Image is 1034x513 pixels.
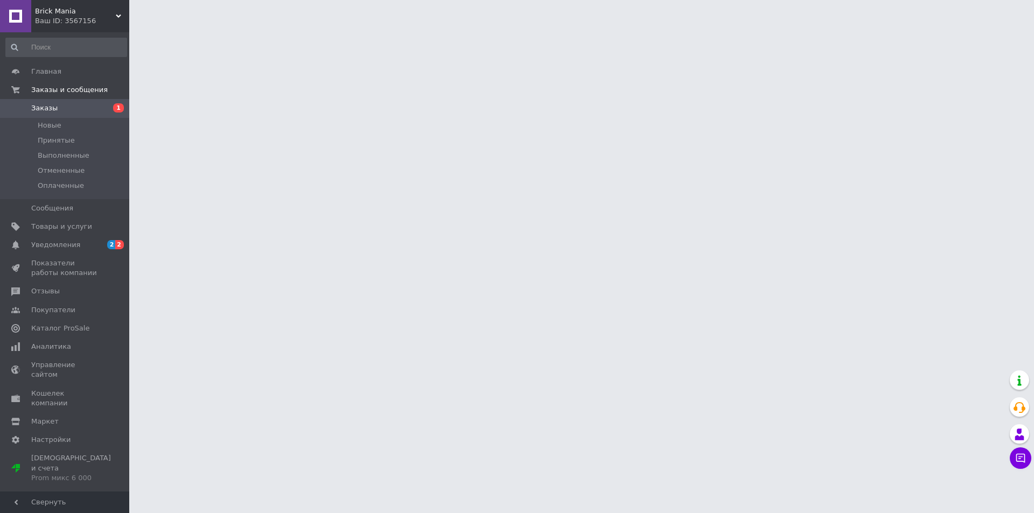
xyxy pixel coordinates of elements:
[38,121,61,130] span: Новые
[5,38,127,57] input: Поиск
[1010,447,1031,469] button: Чат с покупателем
[38,166,85,175] span: Отмененные
[31,417,59,426] span: Маркет
[31,435,71,445] span: Настройки
[31,103,58,113] span: Заказы
[31,85,108,95] span: Заказы и сообщения
[31,360,100,380] span: Управление сайтом
[31,342,71,352] span: Аналитика
[31,258,100,278] span: Показатели работы компании
[38,136,75,145] span: Принятые
[35,6,116,16] span: Brick Mania
[35,16,129,26] div: Ваш ID: 3567156
[31,389,100,408] span: Кошелек компании
[31,203,73,213] span: Сообщения
[113,103,124,113] span: 1
[31,453,111,483] span: [DEMOGRAPHIC_DATA] и счета
[38,151,89,160] span: Выполненные
[31,473,111,483] div: Prom микс 6 000
[115,240,124,249] span: 2
[31,222,92,231] span: Товары и услуги
[38,181,84,191] span: Оплаченные
[31,305,75,315] span: Покупатели
[31,324,89,333] span: Каталог ProSale
[31,240,80,250] span: Уведомления
[31,67,61,76] span: Главная
[107,240,116,249] span: 2
[31,286,60,296] span: Отзывы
